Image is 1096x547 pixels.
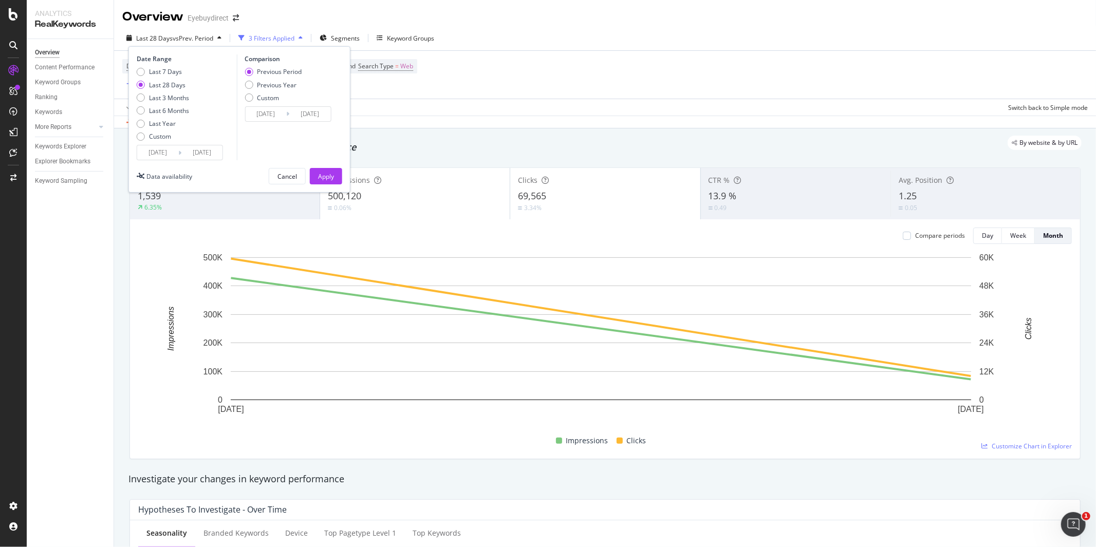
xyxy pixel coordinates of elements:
[137,54,234,63] div: Date Range
[35,77,106,88] a: Keyword Groups
[149,93,189,102] div: Last 3 Months
[35,141,86,152] div: Keywords Explorer
[257,81,296,89] div: Previous Year
[137,145,178,160] input: Start Date
[35,141,106,152] a: Keywords Explorer
[35,156,106,167] a: Explorer Bookmarks
[203,367,223,376] text: 100K
[35,62,106,73] a: Content Performance
[518,175,537,185] span: Clicks
[35,156,90,167] div: Explorer Bookmarks
[715,203,727,212] div: 0.49
[138,504,287,515] div: Hypotheses to Investigate - Over Time
[400,59,413,73] span: Web
[146,528,187,538] div: Seasonality
[35,92,106,103] a: Ranking
[1061,512,1086,537] iframe: Intercom live chat
[1082,512,1090,520] span: 1
[149,119,176,128] div: Last Year
[979,338,994,347] text: 24K
[285,528,308,538] div: Device
[245,54,334,63] div: Comparison
[136,34,173,43] span: Last 28 Days
[387,34,434,43] div: Keyword Groups
[203,338,223,347] text: 200K
[245,67,302,76] div: Previous Period
[709,175,730,185] span: CTR %
[128,473,1082,486] div: Investigate your changes in keyword performance
[218,405,244,414] text: [DATE]
[173,34,213,43] span: vs Prev. Period
[149,67,182,76] div: Last 7 Days
[358,62,394,70] span: Search Type
[979,367,994,376] text: 12K
[234,30,307,46] button: 3 Filters Applied
[35,122,71,133] div: More Reports
[524,203,542,212] div: 3.34%
[315,30,364,46] button: Segments
[137,81,189,89] div: Last 28 Days
[331,34,360,43] span: Segments
[277,172,297,181] div: Cancel
[979,281,994,290] text: 48K
[905,203,917,212] div: 0.05
[979,253,994,262] text: 60K
[122,8,183,26] div: Overview
[249,34,294,43] div: 3 Filters Applied
[203,253,223,262] text: 500K
[138,190,161,202] span: 1,539
[1002,228,1035,244] button: Week
[979,310,994,319] text: 36K
[328,206,332,210] img: Equal
[899,190,917,202] span: 1.25
[35,18,105,30] div: RealKeywords
[218,395,222,404] text: 0
[395,62,399,70] span: =
[146,172,192,181] div: Data availability
[958,405,983,414] text: [DATE]
[149,81,185,89] div: Last 28 Days
[518,206,522,210] img: Equal
[144,203,162,212] div: 6.35%
[233,14,239,22] div: arrow-right-arrow-left
[122,99,152,116] button: Apply
[35,62,95,73] div: Content Performance
[979,395,984,404] text: 0
[35,107,106,118] a: Keywords
[122,78,163,90] button: Add Filter
[122,30,226,46] button: Last 28 DaysvsPrev. Period
[566,435,608,447] span: Impressions
[269,168,306,184] button: Cancel
[35,107,62,118] div: Keywords
[35,47,106,58] a: Overview
[981,442,1072,450] a: Customize Chart in Explorer
[334,203,351,212] div: 0.06%
[245,107,286,121] input: Start Date
[149,106,189,115] div: Last 6 Months
[181,145,222,160] input: End Date
[203,528,269,538] div: Branded Keywords
[1043,231,1063,240] div: Month
[709,206,713,210] img: Equal
[166,307,175,351] text: Impressions
[138,252,1064,430] svg: A chart.
[126,62,146,70] span: Device
[245,93,302,102] div: Custom
[35,8,105,18] div: Analytics
[915,231,965,240] div: Compare periods
[1019,140,1078,146] span: By website & by URL
[289,107,330,121] input: End Date
[35,176,106,186] a: Keyword Sampling
[245,81,302,89] div: Previous Year
[137,106,189,115] div: Last 6 Months
[318,172,334,181] div: Apply
[992,442,1072,450] span: Customize Chart in Explorer
[973,228,1002,244] button: Day
[188,13,229,23] div: Eyebuydirect
[35,176,87,186] div: Keyword Sampling
[149,132,171,141] div: Custom
[137,132,189,141] div: Custom
[35,47,60,58] div: Overview
[899,175,942,185] span: Avg. Position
